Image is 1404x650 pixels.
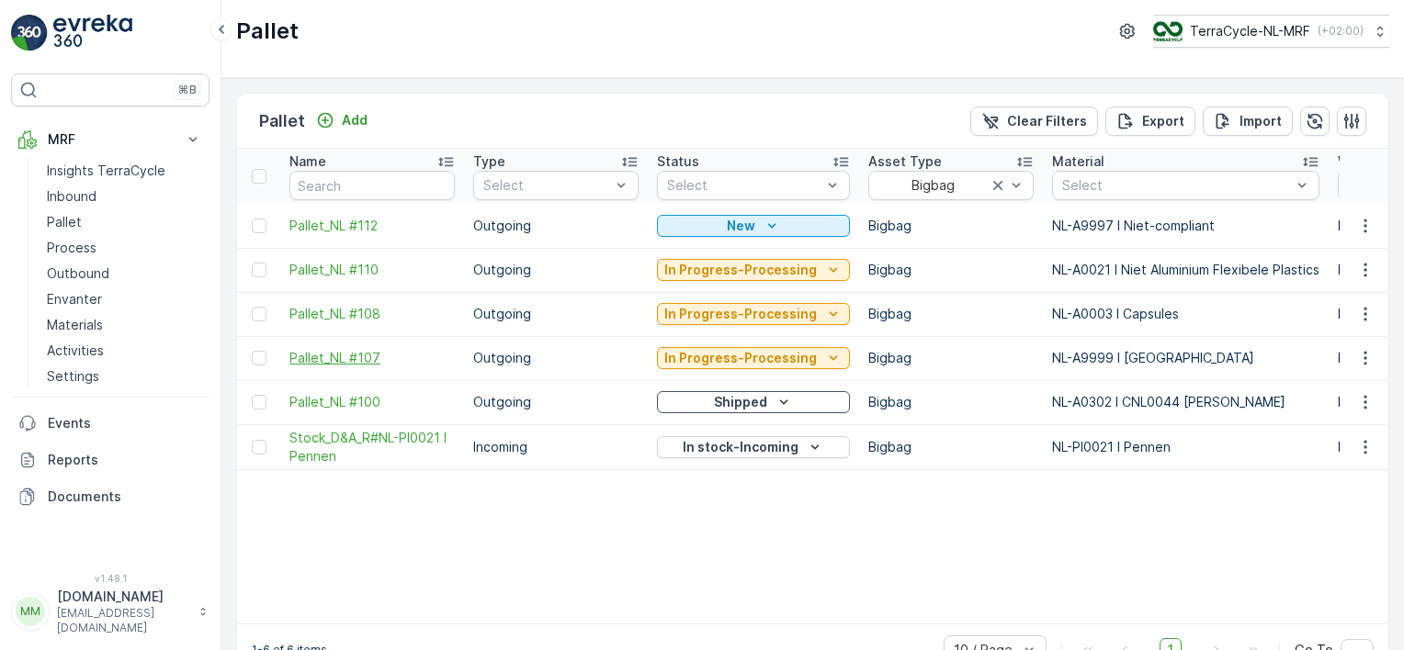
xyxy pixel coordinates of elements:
td: Bigbag [859,248,1043,292]
a: Pallet_NL #100 [289,393,455,411]
td: Outgoing [464,292,648,336]
button: Export [1105,106,1195,136]
td: Bigbag [859,336,1043,380]
p: Select [483,176,610,195]
p: [DOMAIN_NAME] [57,588,189,606]
p: [EMAIL_ADDRESS][DOMAIN_NAME] [57,606,189,635]
td: NL-PI0021 I Pennen [1043,424,1329,469]
p: Insights TerraCycle [47,162,165,180]
p: Envanter [47,290,102,308]
button: TerraCycle-NL-MRF(+02:00) [1153,15,1389,48]
button: In stock-Incoming [657,436,850,458]
td: NL-A9999 I [GEOGRAPHIC_DATA] [1043,336,1329,380]
td: Outgoing [464,204,648,248]
p: Documents [48,487,202,506]
td: NL-A0003 I Capsules [1043,292,1329,336]
td: Bigbag [859,380,1043,424]
td: Outgoing [464,336,648,380]
button: In Progress-Processing [657,347,850,369]
p: Pallet [259,108,305,134]
p: Materials [47,316,103,334]
p: Asset Type [868,152,942,171]
p: Status [657,152,699,171]
a: Pallet_NL #112 [289,217,455,235]
p: Add [342,111,368,129]
img: logo_light-DOdMpM7g.png [53,15,132,51]
div: Toggle Row Selected [252,351,266,365]
a: Pallet_NL #110 [289,261,455,279]
p: Export [1142,112,1184,130]
div: MM [16,597,45,626]
p: TerraCycle-NL-MRF [1190,22,1310,40]
input: Search [289,171,455,200]
td: NL-A9997 I Niet-compliant [1043,204,1329,248]
p: Process [47,239,96,257]
div: Toggle Row Selected [252,307,266,321]
p: In stock-Incoming [683,438,798,456]
td: Outgoing [464,380,648,424]
div: Toggle Row Selected [252,219,266,233]
p: Outbound [47,264,109,283]
img: TC_v739CUj.png [1153,21,1183,41]
a: Inbound [40,184,209,209]
a: Pallet [40,209,209,235]
p: Shipped [714,393,767,411]
p: Reports [48,451,202,469]
button: Shipped [657,391,850,413]
img: logo [11,15,48,51]
p: Inbound [47,187,96,206]
a: Envanter [40,286,209,312]
div: Toggle Row Selected [252,395,266,409]
button: MRF [11,121,209,158]
p: Name [289,152,326,171]
p: Import [1240,112,1282,130]
p: ( +02:00 ) [1318,24,1364,39]
button: Add [309,109,375,131]
p: Select [667,176,821,195]
button: MM[DOMAIN_NAME][EMAIL_ADDRESS][DOMAIN_NAME] [11,588,209,635]
p: Pallet [236,17,299,46]
a: Pallet_NL #107 [289,349,455,367]
td: Bigbag [859,424,1043,469]
button: Clear Filters [970,106,1098,136]
button: In Progress-Processing [657,259,850,281]
p: ⌘B [178,83,197,97]
p: Pallet [47,213,82,231]
p: Settings [47,367,99,386]
a: Documents [11,478,209,515]
button: New [657,215,850,237]
td: NL-A0302 I CNL0044 [PERSON_NAME] [1043,380,1329,424]
p: Events [48,414,202,432]
td: Bigbag [859,204,1043,248]
p: Select [1062,176,1291,195]
a: Process [40,235,209,261]
p: In Progress-Processing [664,349,817,367]
a: Outbound [40,261,209,286]
span: v 1.48.1 [11,573,209,584]
td: Incoming [464,424,648,469]
td: Bigbag [859,292,1043,336]
p: MRF [48,130,173,149]
a: Materials [40,312,209,338]
td: NL-A0021 I Niet Aluminium Flexibele Plastics [1043,248,1329,292]
a: Pallet_NL #108 [289,305,455,323]
a: Settings [40,364,209,389]
p: Clear Filters [1007,112,1087,130]
a: Insights TerraCycle [40,158,209,184]
a: Activities [40,338,209,364]
td: Outgoing [464,248,648,292]
p: In Progress-Processing [664,305,817,323]
div: Toggle Row Selected [252,440,266,454]
button: Import [1203,106,1293,136]
a: Stock_D&A_R#NL-PI0021 I Pennen [289,429,455,465]
p: New [727,217,755,235]
p: In Progress-Processing [664,261,817,279]
a: Events [11,405,209,442]
p: Material [1052,152,1104,171]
